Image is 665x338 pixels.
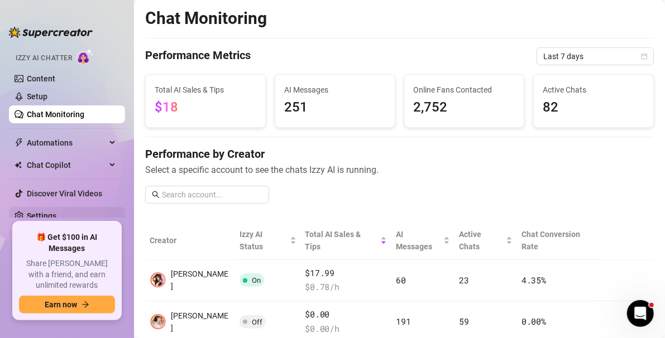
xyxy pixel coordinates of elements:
[45,300,77,309] span: Earn now
[145,47,251,65] h4: Performance Metrics
[9,27,93,38] img: logo-BBDzfeDw.svg
[543,48,647,65] span: Last 7 days
[522,316,546,327] span: 0.00 %
[459,228,504,253] span: Active Chats
[459,316,468,327] span: 59
[76,49,94,65] img: AI Chatter
[16,53,72,64] span: Izzy AI Chatter
[240,228,288,253] span: Izzy AI Status
[171,311,228,332] span: [PERSON_NAME]
[305,281,387,294] span: $ 0.78 /h
[155,84,256,96] span: Total AI Sales & Tips
[155,99,178,115] span: $18
[396,274,405,286] span: 60
[145,163,654,177] span: Select a specific account to see the chats Izzy AI is running.
[543,84,644,96] span: Active Chats
[396,316,410,327] span: 191
[162,189,262,201] input: Search account...
[455,221,517,260] th: Active Chats
[15,138,23,147] span: thunderbolt
[27,189,102,198] a: Discover Viral Videos
[284,97,386,118] span: 251
[145,8,267,29] h2: Chat Monitoring
[235,221,301,260] th: Izzy AI Status
[396,228,441,253] span: AI Messages
[414,84,515,96] span: Online Fans Contacted
[27,92,47,101] a: Setup
[19,232,115,254] span: 🎁 Get $100 in AI Messages
[284,84,386,96] span: AI Messages
[15,161,22,169] img: Chat Copilot
[19,258,115,291] span: Share [PERSON_NAME] with a friend, and earn unlimited rewards
[27,156,106,174] span: Chat Copilot
[305,308,387,321] span: $0.00
[145,221,235,260] th: Creator
[19,296,115,313] button: Earn nowarrow-right
[252,318,262,326] span: Off
[517,221,603,260] th: Chat Conversion Rate
[150,272,166,288] img: Holly
[27,211,56,220] a: Settings
[27,74,55,83] a: Content
[152,191,160,199] span: search
[305,228,379,253] span: Total AI Sales & Tips
[27,134,106,152] span: Automations
[171,269,228,291] span: [PERSON_NAME]
[145,146,654,162] h4: Performance by Creator
[391,221,455,260] th: AI Messages
[301,221,392,260] th: Total AI Sales & Tips
[627,300,654,327] iframe: Intercom live chat
[522,274,546,286] span: 4.35 %
[305,322,387,336] span: $ 0.00 /h
[27,110,84,119] a: Chat Monitoring
[150,314,166,330] img: 𝖍𝖔𝖑𝖑𝖞
[459,274,468,286] span: 23
[641,53,648,60] span: calendar
[82,301,89,308] span: arrow-right
[305,267,387,280] span: $17.99
[543,97,644,118] span: 82
[252,276,261,284] span: On
[414,97,515,118] span: 2,752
